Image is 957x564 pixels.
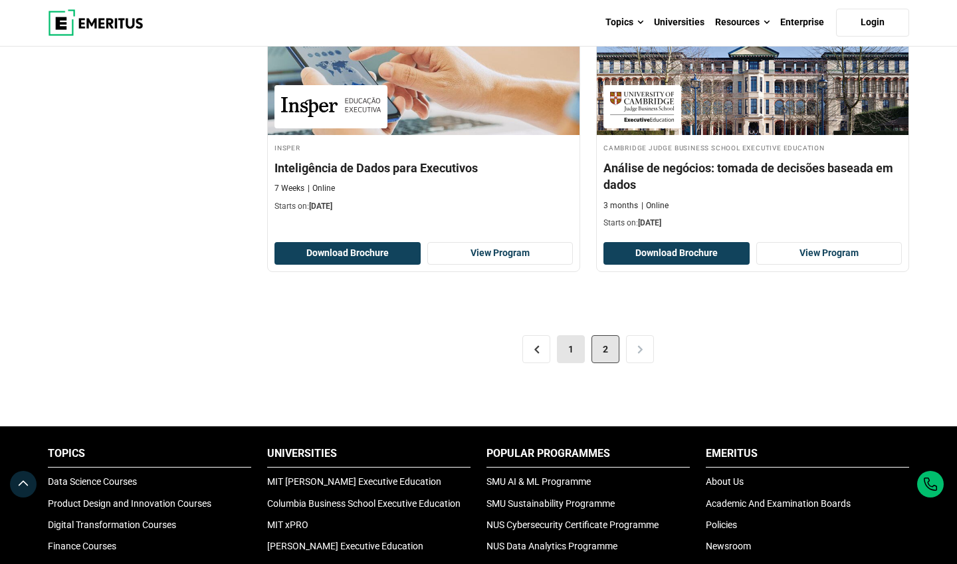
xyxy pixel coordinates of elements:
a: Data Science and Analytics Course by Cambridge Judge Business School Executive Education - Octobe... [597,2,908,235]
button: Download Brochure [274,242,421,265]
a: Data Science Courses [48,476,137,487]
a: Product Design and Innovation Courses [48,498,211,509]
a: About Us [706,476,744,487]
a: NUS Cybersecurity Certificate Programme [486,519,659,530]
h4: Análise de negócios: tomada de decisões baseada em dados [603,160,902,193]
a: SMU AI & ML Programme [486,476,591,487]
p: 3 months [603,200,638,211]
span: [DATE] [309,202,332,211]
a: Login [836,9,909,37]
a: 1 [557,335,585,363]
button: Download Brochure [603,242,750,265]
a: SMU Sustainability Programme [486,498,615,509]
a: MIT xPRO [267,519,308,530]
h4: Inteligência de Dados para Executivos [274,160,573,176]
a: Policies [706,519,737,530]
img: Insper [281,92,381,122]
a: MIT [PERSON_NAME] Executive Education [267,476,441,487]
p: Starts on: [603,217,902,229]
a: Newsroom [706,541,751,551]
a: Finance Courses [48,541,116,551]
a: Columbia Business School Executive Education [267,498,461,509]
a: Digital Transformation Courses [48,519,176,530]
a: View Program [756,242,903,265]
a: Academic And Examination Boards [706,498,851,509]
a: [PERSON_NAME] Executive Education [267,541,423,551]
h4: Cambridge Judge Business School Executive Education [603,142,902,153]
a: NUS Data Analytics Programme [486,541,617,551]
p: Online [308,183,335,194]
span: 2 [591,335,619,363]
span: [DATE] [638,218,661,227]
a: < [522,335,550,363]
img: Análise de negócios: tomada de decisões baseada em dados | Online Data Science and Analytics Course [597,2,908,135]
img: Inteligência de Dados para Executivos | Online Data Science and Analytics Course [268,2,580,135]
p: Starts on: [274,201,573,212]
a: View Program [427,242,574,265]
p: Online [641,200,669,211]
img: Cambridge Judge Business School Executive Education [610,92,675,122]
p: 7 Weeks [274,183,304,194]
h4: Insper [274,142,573,153]
a: Data Science and Analytics Course by Insper - October 20, 2025 Insper Insper Inteligência de Dado... [268,2,580,219]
